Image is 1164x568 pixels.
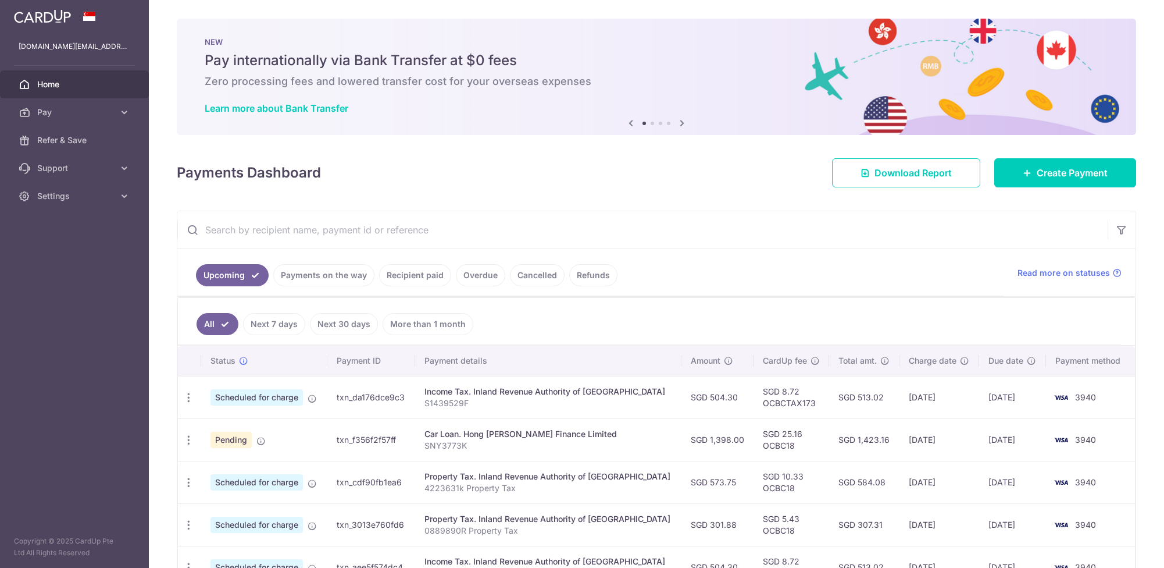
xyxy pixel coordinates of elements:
[210,355,235,367] span: Status
[909,355,956,367] span: Charge date
[177,162,321,183] h4: Payments Dashboard
[177,211,1108,248] input: Search by recipient name, payment id or reference
[1049,518,1073,532] img: Bank Card
[327,346,415,376] th: Payment ID
[1075,435,1096,445] span: 3940
[424,386,672,397] div: Income Tax. Inland Revenue Authority of [GEOGRAPHIC_DATA]
[829,461,899,503] td: SGD 584.08
[424,428,672,440] div: Car Loan. Hong [PERSON_NAME] Finance Limited
[273,264,374,286] a: Payments on the way
[988,355,1023,367] span: Due date
[829,376,899,418] td: SGD 513.02
[681,376,754,418] td: SGD 504.30
[205,102,348,114] a: Learn more about Bank Transfer
[424,397,672,409] p: S1439529F
[874,166,952,180] span: Download Report
[979,461,1046,503] td: [DATE]
[37,134,114,146] span: Refer & Save
[1017,267,1122,279] a: Read more on statuses
[832,158,980,187] a: Download Report
[310,313,378,335] a: Next 30 days
[1049,433,1073,447] img: Bank Card
[210,474,303,491] span: Scheduled for charge
[1075,477,1096,487] span: 3940
[379,264,451,286] a: Recipient paid
[510,264,565,286] a: Cancelled
[1017,267,1110,279] span: Read more on statuses
[994,158,1136,187] a: Create Payment
[205,74,1108,88] h6: Zero processing fees and lowered transfer cost for your overseas expenses
[838,355,877,367] span: Total amt.
[1037,166,1108,180] span: Create Payment
[197,313,238,335] a: All
[243,313,305,335] a: Next 7 days
[383,313,473,335] a: More than 1 month
[681,418,754,461] td: SGD 1,398.00
[899,461,979,503] td: [DATE]
[754,503,829,546] td: SGD 5.43 OCBC18
[829,503,899,546] td: SGD 307.31
[210,432,252,448] span: Pending
[829,418,899,461] td: SGD 1,423.16
[37,79,114,90] span: Home
[899,503,979,546] td: [DATE]
[424,525,672,537] p: 0889890R Property Tax
[196,264,269,286] a: Upcoming
[205,51,1108,70] h5: Pay internationally via Bank Transfer at $0 fees
[327,503,415,546] td: txn_3013e760fd6
[415,346,681,376] th: Payment details
[14,9,71,23] img: CardUp
[899,376,979,418] td: [DATE]
[979,418,1046,461] td: [DATE]
[899,418,979,461] td: [DATE]
[327,376,415,418] td: txn_da176dce9c3
[1049,475,1073,489] img: Bank Card
[1075,520,1096,530] span: 3940
[691,355,720,367] span: Amount
[424,440,672,452] p: SNY3773K
[210,389,303,406] span: Scheduled for charge
[327,461,415,503] td: txn_cdf90fb1ea6
[37,106,114,118] span: Pay
[681,461,754,503] td: SGD 573.75
[754,418,829,461] td: SGD 25.16 OCBC18
[19,41,130,52] p: [DOMAIN_NAME][EMAIL_ADDRESS][DOMAIN_NAME]
[1075,392,1096,402] span: 3940
[1049,390,1073,404] img: Bank Card
[424,471,672,482] div: Property Tax. Inland Revenue Authority of [GEOGRAPHIC_DATA]
[177,19,1136,135] img: Bank transfer banner
[37,162,114,174] span: Support
[763,355,807,367] span: CardUp fee
[979,503,1046,546] td: [DATE]
[424,513,672,525] div: Property Tax. Inland Revenue Authority of [GEOGRAPHIC_DATA]
[754,376,829,418] td: SGD 8.72 OCBCTAX173
[37,190,114,202] span: Settings
[205,37,1108,47] p: NEW
[979,376,1046,418] td: [DATE]
[681,503,754,546] td: SGD 301.88
[327,418,415,461] td: txn_f356f2f57ff
[754,461,829,503] td: SGD 10.33 OCBC18
[210,517,303,533] span: Scheduled for charge
[569,264,617,286] a: Refunds
[456,264,505,286] a: Overdue
[424,556,672,567] div: Income Tax. Inland Revenue Authority of [GEOGRAPHIC_DATA]
[424,482,672,494] p: 4223631k Property Tax
[1046,346,1135,376] th: Payment method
